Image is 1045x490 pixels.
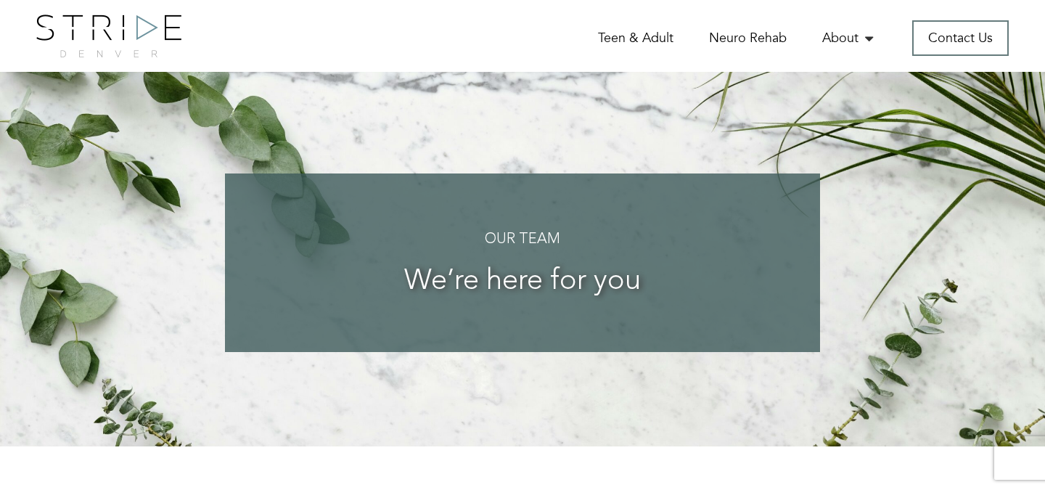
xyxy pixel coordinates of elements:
img: logo.png [36,15,181,57]
a: Contact Us [912,20,1009,56]
h3: We’re here for you [254,266,791,298]
a: Neuro Rehab [709,29,787,47]
h4: Our Team [254,232,791,248]
a: Teen & Adult [598,29,673,47]
a: About [822,29,877,47]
